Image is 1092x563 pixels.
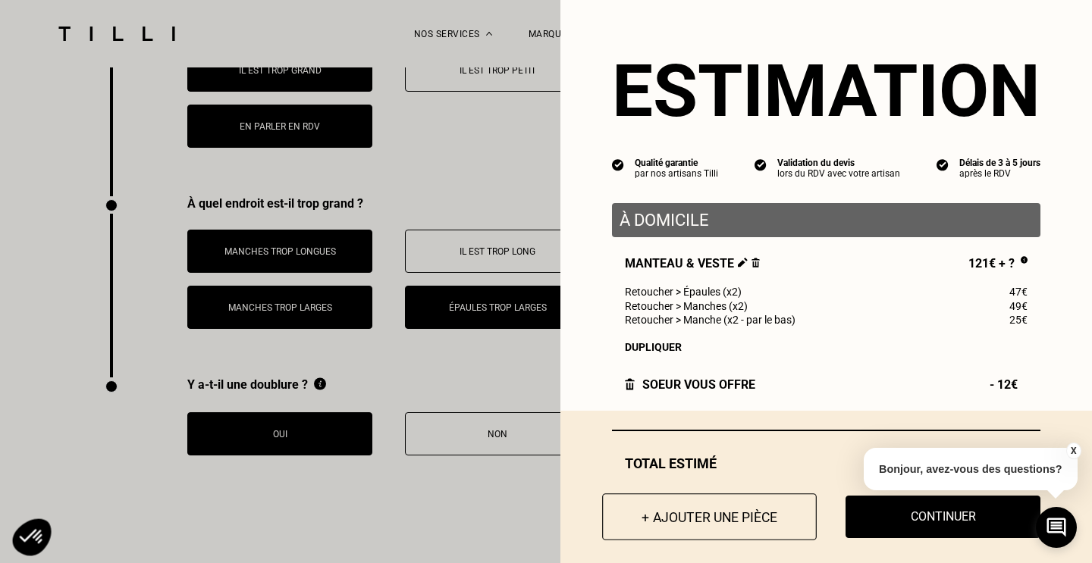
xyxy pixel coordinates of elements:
div: lors du RDV avec votre artisan [777,168,900,179]
div: Total estimé [612,455,1040,471]
div: Qualité garantie [635,158,718,168]
img: Pourquoi le prix est indéfini ? [1021,256,1028,264]
button: + Ajouter une pièce [602,493,817,540]
div: Validation du devis [777,158,900,168]
p: Bonjour, avez-vous des questions? [864,448,1078,490]
span: Manteau & veste [625,256,760,273]
span: 47€ [1009,286,1028,298]
img: icon list info [755,158,767,171]
img: icon list info [937,158,949,171]
button: X [1065,443,1081,459]
span: 25€ [1009,314,1028,326]
img: Supprimer [752,258,760,267]
span: 49€ [1009,300,1028,312]
span: Retoucher > Manche (x2 - par le bas) [625,314,795,326]
div: Délais de 3 à 5 jours [959,158,1040,168]
div: SOEUR vous offre [625,377,755,392]
div: après le RDV [959,168,1040,179]
img: icon list info [612,158,624,171]
section: Estimation [612,48,1040,133]
span: - 12€ [990,377,1028,392]
button: Continuer [846,496,1040,538]
img: Éditer [738,258,748,267]
div: par nos artisans Tilli [635,168,718,179]
div: Dupliquer [625,341,1028,353]
span: Retoucher > Manches (x2) [625,300,748,312]
p: À domicile [620,211,1033,230]
span: Retoucher > Épaules (x2) [625,286,742,298]
div: 121€ + ? [968,256,1028,273]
